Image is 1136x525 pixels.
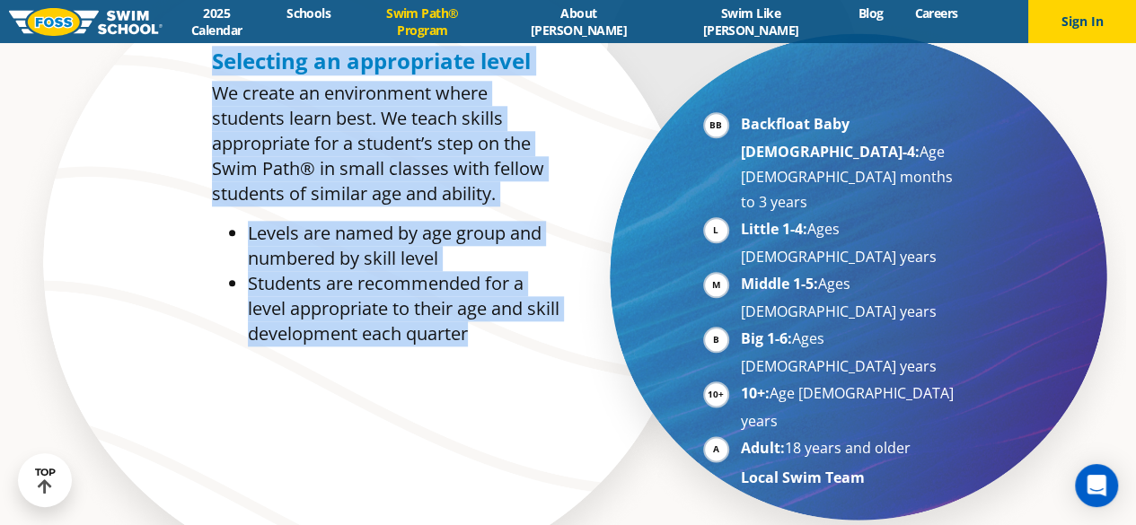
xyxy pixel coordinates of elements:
a: 2025 Calendar [163,4,271,39]
a: Blog [842,4,899,22]
strong: Backfloat Baby [DEMOGRAPHIC_DATA]-4: [741,114,920,162]
div: Open Intercom Messenger [1075,464,1118,507]
img: FOSS Swim School Logo [9,8,163,36]
li: Students are recommended for a level appropriate to their age and skill development each quarter [248,271,559,346]
li: 18 years and older [741,435,961,463]
li: Ages [DEMOGRAPHIC_DATA] years [741,216,961,269]
a: Careers [899,4,973,22]
strong: Big 1-6: [741,328,792,348]
span: Selecting an appropriate level [212,46,531,75]
a: Swim Path® Program [347,4,498,39]
strong: Little 1-4: [741,219,807,239]
a: Swim Like [PERSON_NAME] [659,4,842,39]
li: Ages [DEMOGRAPHIC_DATA] years [741,271,961,324]
strong: Middle 1-5: [741,274,818,293]
li: Ages [DEMOGRAPHIC_DATA] years [741,326,961,379]
a: About [PERSON_NAME] [498,4,659,39]
p: We create an environment where students learn best. We teach skills appropriate for a student’s s... [212,81,559,206]
a: Schools [271,4,347,22]
li: Age [DEMOGRAPHIC_DATA] months to 3 years [741,111,961,214]
div: TOP [35,467,56,494]
strong: Adult: [741,438,785,458]
li: Age [DEMOGRAPHIC_DATA] years [741,381,961,433]
strong: Local Swim Team [741,468,865,487]
li: Levels are named by age group and numbered by skill level [248,221,559,271]
strong: 10+: [741,383,770,403]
